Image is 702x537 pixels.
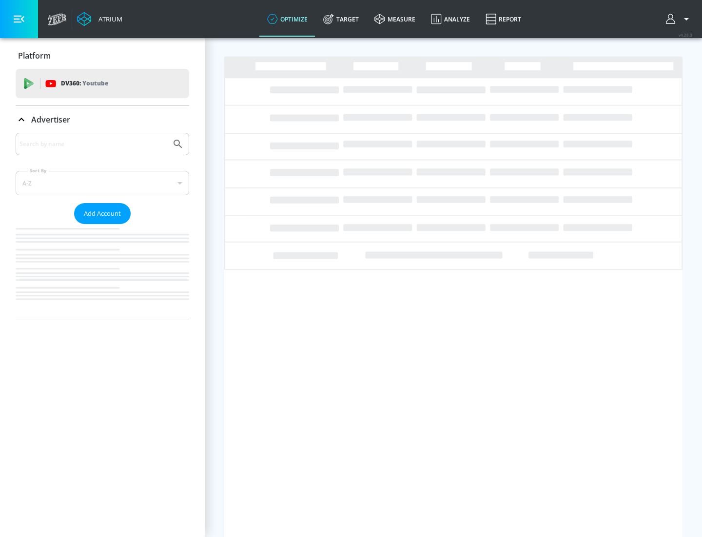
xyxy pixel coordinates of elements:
button: Add Account [74,203,131,224]
div: Advertiser [16,106,189,133]
p: Youtube [82,78,108,88]
a: Atrium [77,12,122,26]
div: DV360: Youtube [16,69,189,98]
p: Advertiser [31,114,70,125]
a: measure [367,1,423,37]
a: Analyze [423,1,478,37]
span: Add Account [84,208,121,219]
div: Atrium [95,15,122,23]
a: Report [478,1,529,37]
div: Platform [16,42,189,69]
input: Search by name [19,138,167,150]
span: v 4.28.0 [679,32,692,38]
a: Target [315,1,367,37]
div: A-Z [16,171,189,195]
p: Platform [18,50,51,61]
div: Advertiser [16,133,189,319]
nav: list of Advertiser [16,224,189,319]
a: optimize [259,1,315,37]
label: Sort By [28,167,49,174]
p: DV360: [61,78,108,89]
